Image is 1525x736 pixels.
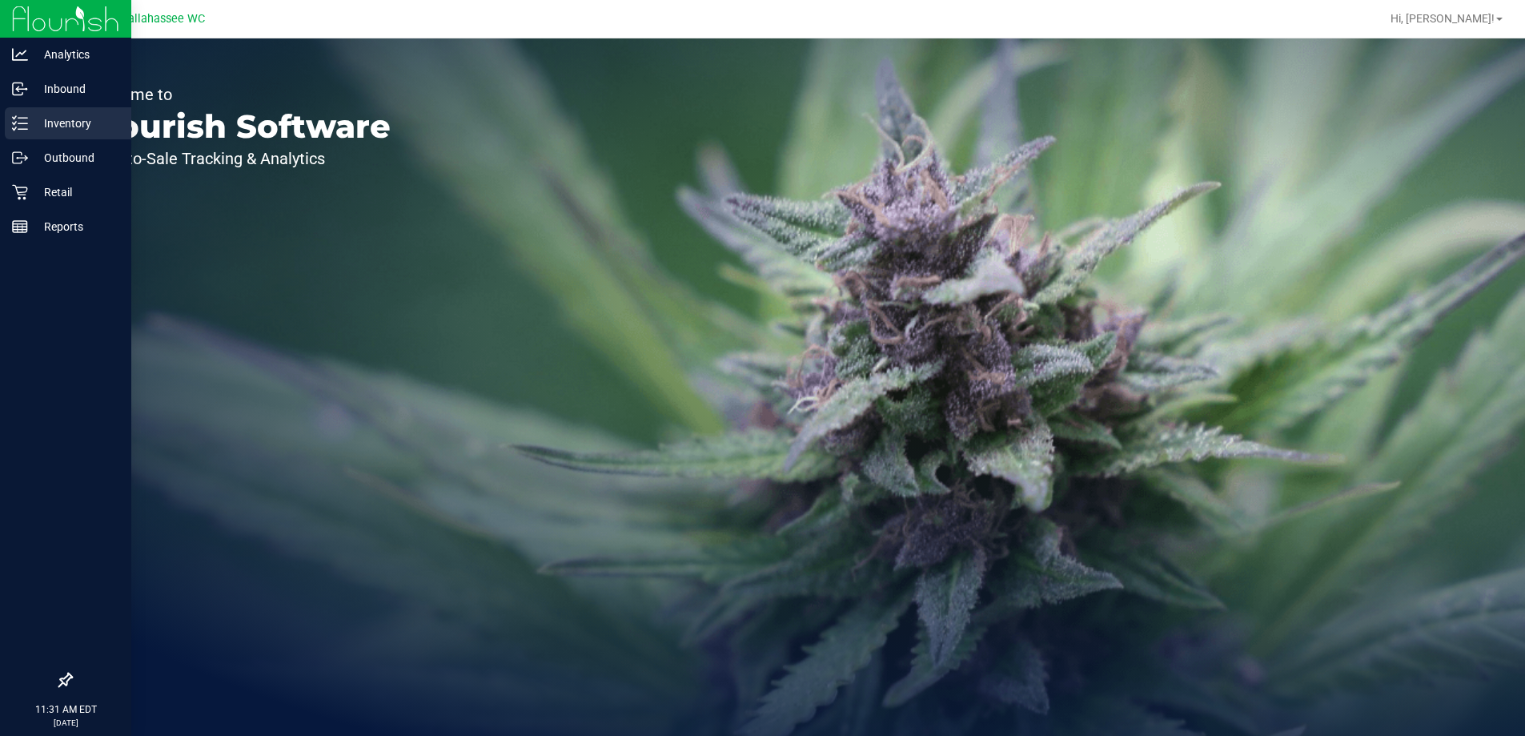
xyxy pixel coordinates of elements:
p: Outbound [28,148,124,167]
inline-svg: Retail [12,184,28,200]
p: Flourish Software [86,111,391,143]
p: Reports [28,217,124,236]
p: Analytics [28,45,124,64]
p: 11:31 AM EDT [7,702,124,717]
span: Tallahassee WC [122,12,205,26]
p: Inventory [28,114,124,133]
inline-svg: Inventory [12,115,28,131]
p: Welcome to [86,86,391,103]
p: Seed-to-Sale Tracking & Analytics [86,151,391,167]
span: Hi, [PERSON_NAME]! [1391,12,1495,25]
inline-svg: Outbound [12,150,28,166]
inline-svg: Analytics [12,46,28,62]
p: Inbound [28,79,124,99]
inline-svg: Inbound [12,81,28,97]
p: Retail [28,183,124,202]
p: [DATE] [7,717,124,729]
inline-svg: Reports [12,219,28,235]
